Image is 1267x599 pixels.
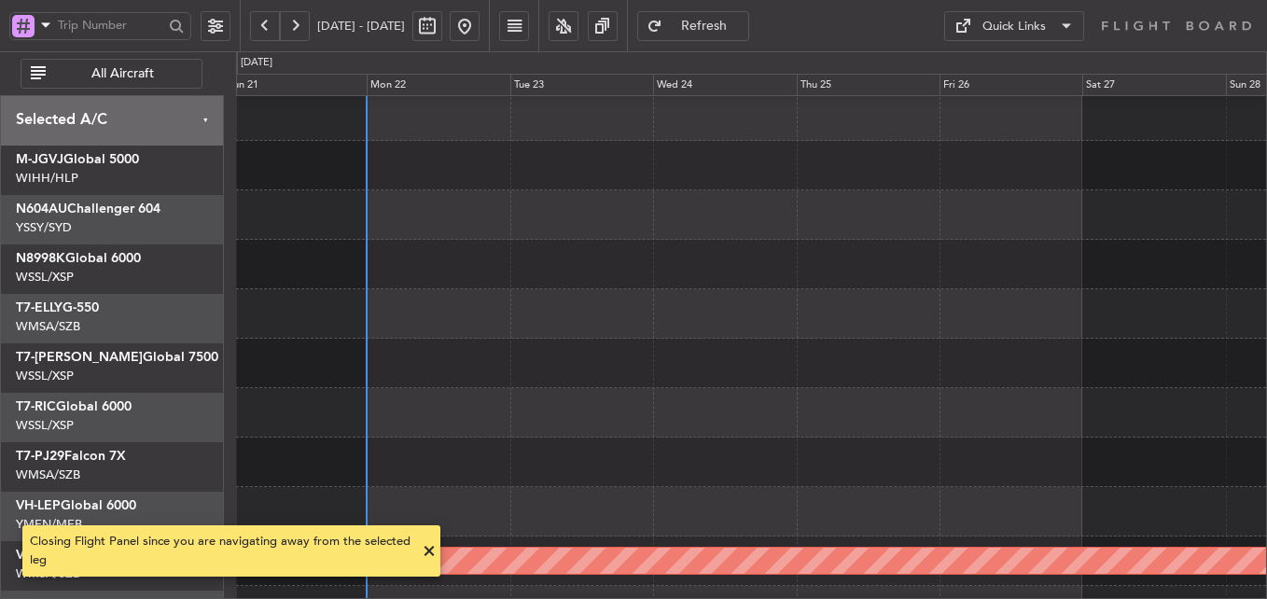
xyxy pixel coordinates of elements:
span: Refresh [666,20,743,33]
span: T7-PJ29 [16,450,64,463]
span: N8998K [16,252,65,265]
div: Mon 22 [367,74,509,96]
a: M-JGVJGlobal 5000 [16,153,139,166]
span: [DATE] - [DATE] [317,18,405,35]
span: T7-RIC [16,400,56,413]
a: VH-LEPGlobal 6000 [16,499,136,512]
span: T7-[PERSON_NAME] [16,351,143,364]
span: All Aircraft [49,67,196,80]
a: WSSL/XSP [16,269,74,286]
a: WMSA/SZB [16,318,80,335]
a: WIHH/HLP [16,170,78,187]
span: T7-ELLY [16,301,63,314]
span: N604AU [16,202,67,216]
div: Thu 25 [797,74,940,96]
a: T7-[PERSON_NAME]Global 7500 [16,351,218,364]
a: N604AUChallenger 604 [16,202,160,216]
a: WSSL/XSP [16,368,74,384]
div: [DATE] [241,55,272,71]
a: T7-PJ29Falcon 7X [16,450,126,463]
a: T7-RICGlobal 6000 [16,400,132,413]
span: M-JGVJ [16,153,63,166]
input: Trip Number [58,11,163,39]
div: Tue 23 [510,74,653,96]
div: Sat 27 [1082,74,1225,96]
a: YSSY/SYD [16,219,72,236]
a: WSSL/XSP [16,417,74,434]
div: Quick Links [982,18,1046,36]
div: Fri 26 [940,74,1082,96]
a: T7-ELLYG-550 [16,301,99,314]
a: WMSA/SZB [16,467,80,483]
a: N8998KGlobal 6000 [16,252,141,265]
div: Wed 24 [653,74,796,96]
button: Quick Links [944,11,1084,41]
div: Closing Flight Panel since you are navigating away from the selected leg [30,533,412,569]
button: All Aircraft [21,59,202,89]
button: Refresh [637,11,749,41]
span: VH-LEP [16,499,61,512]
div: Sun 21 [224,74,367,96]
